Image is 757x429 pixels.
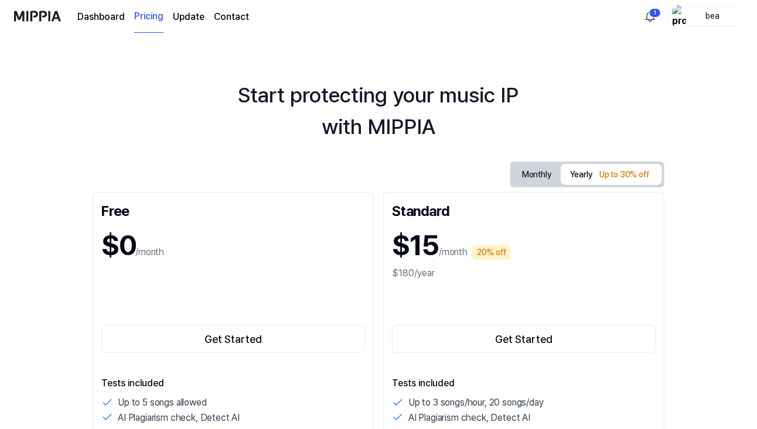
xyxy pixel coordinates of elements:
[101,325,365,353] button: Get Started
[472,245,511,260] div: 20% off
[118,395,207,410] p: Up to 5 songs allowed
[214,10,249,24] a: Contact
[672,5,686,28] img: profile
[668,6,743,26] button: profilebea
[596,166,653,184] div: Up to 30% off
[561,164,662,185] button: Yearly
[392,201,656,219] div: Standard
[134,1,163,33] a: Pricing
[408,410,530,425] p: AI Plagiarism check, Detect AI
[649,8,661,18] div: 1
[392,376,656,390] p: Tests included
[439,245,468,259] p: /month
[101,322,365,355] a: Get Started
[77,10,125,24] a: Dashboard
[173,10,204,24] a: Update
[690,9,735,22] div: bea
[513,164,561,186] button: Monthly
[392,224,439,266] h1: $15
[135,245,164,259] p: /month
[408,395,544,410] p: Up to 3 songs/hour, 20 songs/day
[118,410,240,425] p: AI Plagiarism check, Detect AI
[392,266,656,280] div: $180/year
[643,9,657,23] img: 알림
[392,325,656,353] button: Get Started
[641,7,660,26] button: 알림1
[101,376,365,390] p: Tests included
[392,322,656,355] a: Get Started
[101,224,135,266] h1: $0
[101,201,365,219] div: Free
